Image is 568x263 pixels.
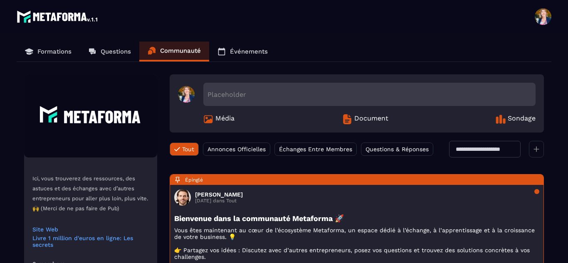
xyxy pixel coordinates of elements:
p: Questions [101,48,131,55]
p: Communauté [160,47,201,54]
span: Annonces Officielles [207,146,266,152]
div: Placeholder [203,83,536,106]
img: Community background [24,74,157,157]
span: Document [354,114,388,124]
span: Échanges Entre Membres [279,146,352,152]
p: Formations [37,48,72,55]
span: Sondage [508,114,536,124]
span: Tout [182,146,194,152]
p: Ici, vous trouverez des ressources, des astuces et des échanges avec d’autres entrepreneurs pour ... [32,174,149,214]
span: Épinglé [185,177,203,183]
span: Questions & Réponses [365,146,429,152]
a: Site Web [32,226,149,233]
p: Événements [230,48,268,55]
a: Livre 1 million d'euros en ligne: Les secrets [32,235,149,248]
a: Formations [17,42,80,61]
span: Média [215,114,235,124]
p: [DATE] dans Tout [195,198,243,204]
h3: Bienvenue dans la communauté Metaforma 🚀 [174,214,539,223]
img: logo [17,8,99,25]
a: Événements [209,42,276,61]
a: Questions [80,42,139,61]
h3: [PERSON_NAME] [195,191,243,198]
a: Communauté [139,42,209,61]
